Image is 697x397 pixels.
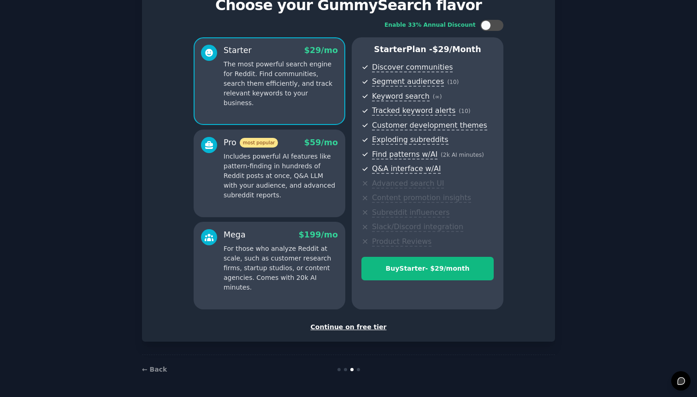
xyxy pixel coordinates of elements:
[142,366,167,373] a: ← Back
[372,92,430,101] span: Keyword search
[433,94,442,100] span: ( ∞ )
[224,152,338,200] p: Includes powerful AI features like pattern-finding in hundreds of Reddit posts at once, Q&A LLM w...
[361,44,494,55] p: Starter Plan -
[372,237,431,247] span: Product Reviews
[152,322,545,332] div: Continue on free tier
[372,193,471,203] span: Content promotion insights
[432,45,481,54] span: $ 29 /month
[224,229,246,241] div: Mega
[224,59,338,108] p: The most powerful search engine for Reddit. Find communities, search them efficiently, and track ...
[372,121,487,130] span: Customer development themes
[372,150,437,160] span: Find patterns w/AI
[372,77,444,87] span: Segment audiences
[372,222,463,232] span: Slack/Discord integration
[372,164,441,174] span: Q&A interface w/AI
[224,244,338,292] p: For those who analyze Reddit at scale, such as customer research firms, startup studios, or conte...
[240,138,278,148] span: most popular
[224,45,252,56] div: Starter
[304,138,338,147] span: $ 59 /mo
[361,257,494,280] button: BuyStarter- $29/month
[224,137,278,148] div: Pro
[362,264,493,273] div: Buy Starter - $ 29 /month
[372,135,448,145] span: Exploding subreddits
[441,152,484,158] span: ( 2k AI minutes )
[447,79,459,85] span: ( 10 )
[299,230,338,239] span: $ 199 /mo
[459,108,470,114] span: ( 10 )
[384,21,476,30] div: Enable 33% Annual Discount
[372,208,449,218] span: Subreddit influencers
[372,106,455,116] span: Tracked keyword alerts
[304,46,338,55] span: $ 29 /mo
[372,179,444,189] span: Advanced search UI
[372,63,453,72] span: Discover communities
